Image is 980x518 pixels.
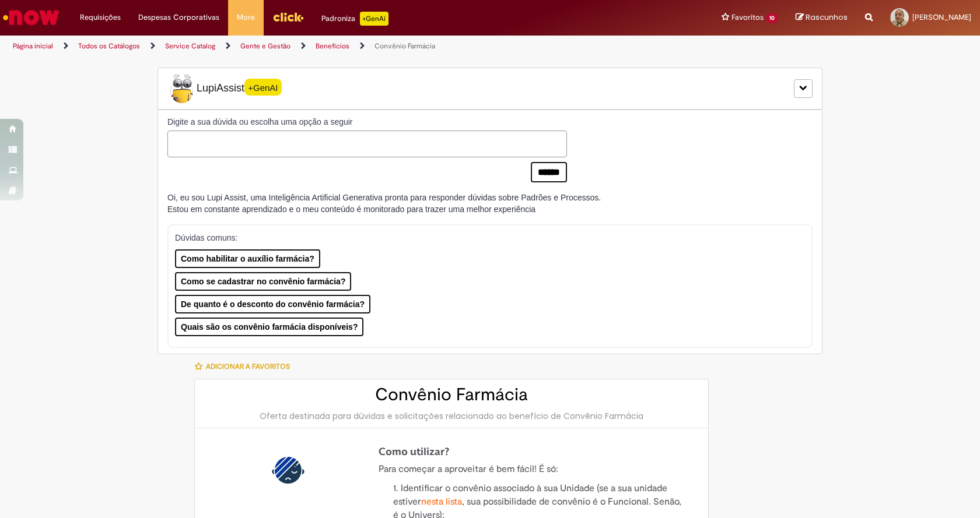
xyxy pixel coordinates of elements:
[157,68,822,110] div: LupiLupiAssist+GenAI
[206,362,290,371] span: Adicionar a Favoritos
[272,8,304,26] img: click_logo_yellow_360x200.png
[175,249,320,268] button: Como habilitar o auxílio farmácia?
[360,12,388,26] p: +GenAi
[80,12,121,23] span: Requisições
[912,12,971,22] span: [PERSON_NAME]
[167,74,197,103] img: Lupi
[167,74,282,103] span: LupiAssist
[167,192,601,215] div: Oi, eu sou Lupi Assist, uma Inteligência Artificial Generativa pronta para responder dúvidas sobr...
[806,12,848,23] span: Rascunhos
[78,41,140,51] a: Todos os Catálogos
[374,41,435,51] a: Convênio Farmácia
[237,12,255,23] span: More
[206,385,696,404] h2: Convênio Farmácia
[1,6,61,29] img: ServiceNow
[321,12,388,26] div: Padroniza
[175,272,351,291] button: Como se cadastrar no convênio farmácia?
[167,116,567,128] label: Digite a sua dúvida ou escolha uma opção a seguir
[316,41,349,51] a: Benefícios
[13,41,53,51] a: Página inicial
[244,79,282,96] span: +GenAI
[240,41,290,51] a: Gente e Gestão
[206,410,696,422] div: Oferta destinada para dúvidas e solicitações relacionado ao benefício de Convênio Farmácia
[421,496,462,508] a: nesta lista
[175,232,792,244] p: Dúvidas comuns:
[138,12,219,23] span: Despesas Corporativas
[796,12,848,23] a: Rascunhos
[379,446,688,457] h4: Como utilizar?
[269,452,307,489] img: Convênio Farmácia
[194,354,296,379] button: Adicionar a Favoritos
[175,295,370,313] button: De quanto é o desconto do convênio farmácia?
[175,318,363,336] button: Quais são os convênio farmácia disponíveis?
[379,463,688,476] p: Para começar a aproveitar é bem fácil! É só:
[731,12,764,23] span: Favoritos
[9,36,645,57] ul: Trilhas de página
[165,41,215,51] a: Service Catalog
[766,13,778,23] span: 10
